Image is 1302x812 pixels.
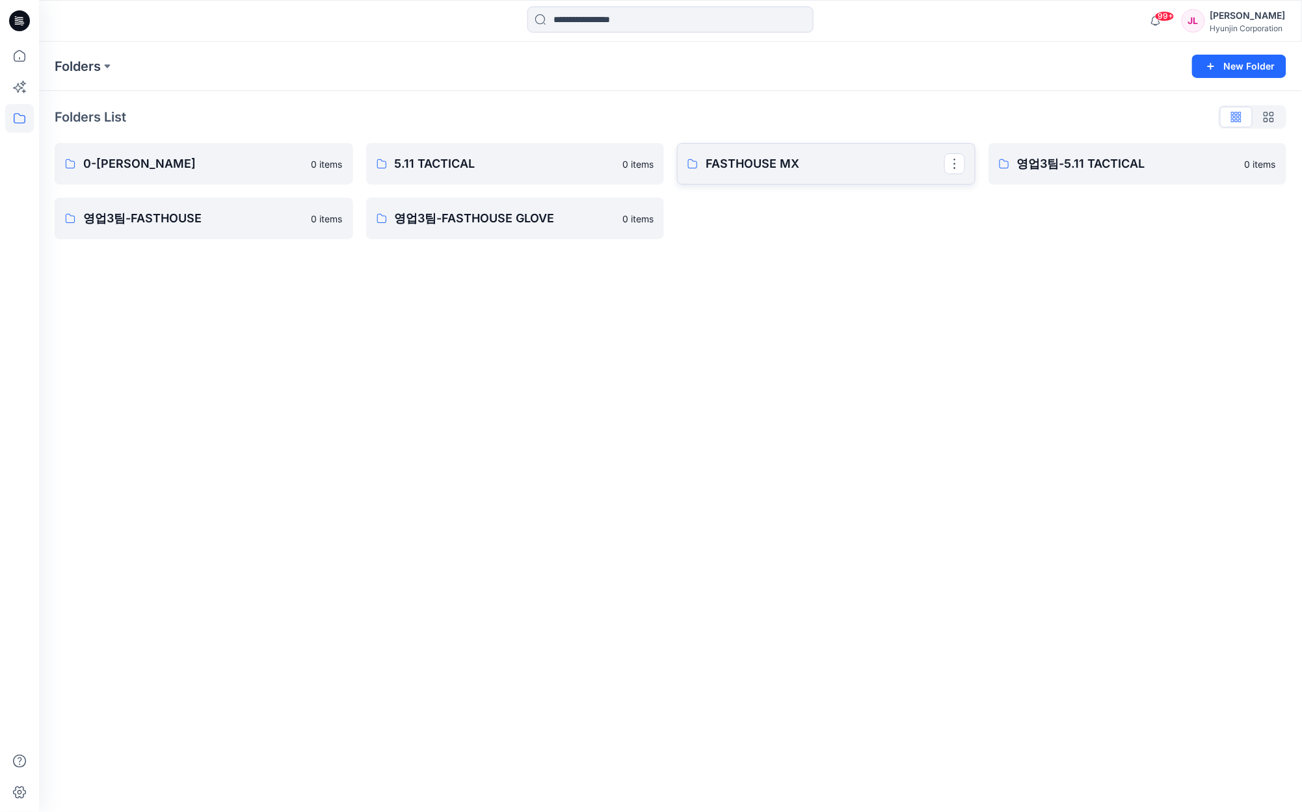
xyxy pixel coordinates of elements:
[1245,157,1276,171] p: 0 items
[622,157,654,171] p: 0 items
[1210,23,1286,33] div: Hyunjin Corporation
[55,57,101,75] a: Folders
[83,209,304,228] p: 영업3팀-FASTHOUSE
[55,198,353,239] a: 영업3팀-FASTHOUSE0 items
[1182,9,1205,33] div: JL
[1192,55,1286,78] button: New Folder
[989,143,1287,185] a: 영업3팀-5.11 TACTICAL0 items
[366,198,665,239] a: 영업3팀-FASTHOUSE GLOVE0 items
[312,157,343,171] p: 0 items
[1155,11,1175,21] span: 99+
[366,143,665,185] a: 5.11 TACTICAL0 items
[312,212,343,226] p: 0 items
[55,143,353,185] a: 0-[PERSON_NAME]0 items
[622,212,654,226] p: 0 items
[83,155,304,173] p: 0-[PERSON_NAME]
[55,107,126,127] p: Folders List
[677,143,976,185] a: FASTHOUSE MX
[706,155,944,173] p: FASTHOUSE MX
[395,155,615,173] p: 5.11 TACTICAL
[1210,8,1286,23] div: [PERSON_NAME]
[395,209,615,228] p: 영업3팀-FASTHOUSE GLOVE
[1017,155,1238,173] p: 영업3팀-5.11 TACTICAL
